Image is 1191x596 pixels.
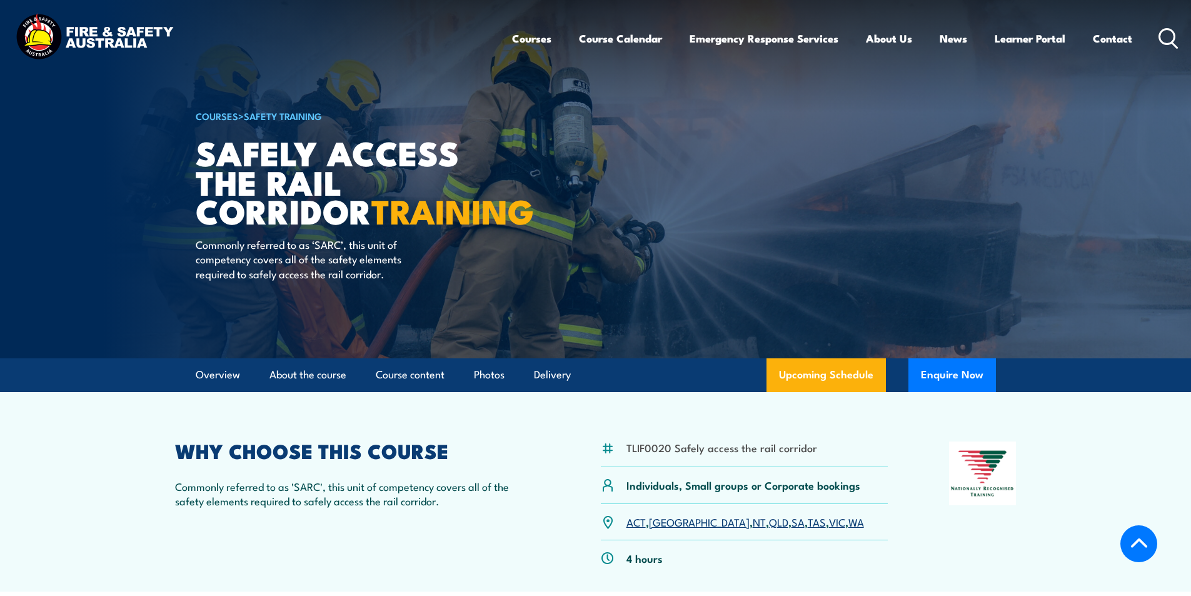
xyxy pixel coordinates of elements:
a: About Us [866,22,912,55]
a: Delivery [534,358,571,391]
p: 4 hours [626,551,663,565]
a: Emergency Response Services [690,22,838,55]
h1: Safely Access the Rail Corridor [196,138,505,225]
li: TLIF0020 Safely access the rail corridor [626,440,817,455]
a: SA [791,514,805,529]
h6: > [196,108,505,123]
a: NT [753,514,766,529]
a: Learner Portal [995,22,1065,55]
a: TAS [808,514,826,529]
img: Nationally Recognised Training logo. [949,442,1017,505]
a: Overview [196,358,240,391]
p: , , , , , , , [626,515,864,529]
a: About the course [269,358,346,391]
p: Individuals, Small groups or Corporate bookings [626,478,860,492]
a: Course content [376,358,445,391]
a: Contact [1093,22,1132,55]
a: Course Calendar [579,22,662,55]
a: News [940,22,967,55]
strong: TRAINING [371,184,534,236]
a: Courses [512,22,551,55]
a: COURSES [196,109,238,123]
a: Photos [474,358,505,391]
h2: WHY CHOOSE THIS COURSE [175,442,540,459]
a: QLD [769,514,788,529]
a: Upcoming Schedule [766,358,886,392]
a: [GEOGRAPHIC_DATA] [649,514,750,529]
a: VIC [829,514,845,529]
a: WA [848,514,864,529]
p: Commonly referred to as ‘SARC’, this unit of competency covers all of the safety elements require... [196,237,424,281]
button: Enquire Now [908,358,996,392]
a: ACT [626,514,646,529]
a: Safety Training [244,109,322,123]
p: Commonly referred to as 'SARC', this unit of competency covers all of the safety elements require... [175,479,540,508]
